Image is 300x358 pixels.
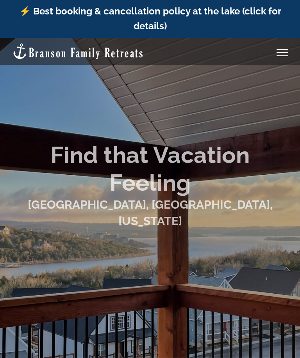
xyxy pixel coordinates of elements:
iframe: Branson Family Retreats - Opens on Book page - Availability/Property Search Widget [91,235,209,293]
a: ⚡️ Best booking & cancellation policy at the lake (click for details) [19,5,281,32]
img: Branson Family Retreats Logo [12,43,144,60]
a: Toggle Menu [267,49,298,56]
b: Find that Vacation Feeling [50,142,250,196]
h1: [GEOGRAPHIC_DATA], [GEOGRAPHIC_DATA], [US_STATE] [12,197,288,229]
